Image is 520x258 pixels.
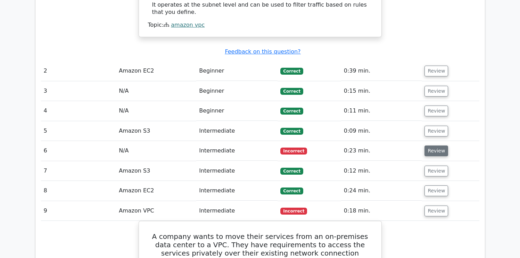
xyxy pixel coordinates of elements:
span: Correct [280,188,303,194]
button: Review [424,145,448,156]
td: Beginner [196,101,278,121]
span: Incorrect [280,148,307,155]
td: 9 [41,201,116,221]
span: Incorrect [280,208,307,215]
td: N/A [116,101,196,121]
td: Intermediate [196,201,278,221]
td: 0:11 min. [341,101,422,121]
td: 4 [41,101,116,121]
button: Review [424,106,448,116]
td: 0:09 min. [341,121,422,141]
td: Beginner [196,61,278,81]
a: Feedback on this question? [225,48,300,55]
td: 7 [41,161,116,181]
div: Topic: [148,22,372,29]
button: Review [424,206,448,216]
td: 0:18 min. [341,201,422,221]
span: Correct [280,88,303,95]
td: 0:24 min. [341,181,422,201]
td: Intermediate [196,141,278,161]
button: Review [424,86,448,97]
td: Beginner [196,81,278,101]
button: Review [424,185,448,196]
button: Review [424,66,448,76]
span: Correct [280,128,303,135]
td: Intermediate [196,181,278,201]
span: Correct [280,108,303,115]
td: Amazon VPC [116,201,196,221]
td: Intermediate [196,121,278,141]
td: N/A [116,81,196,101]
td: Amazon EC2 [116,61,196,81]
td: 3 [41,81,116,101]
button: Review [424,126,448,136]
button: Review [424,166,448,176]
span: Correct [280,168,303,175]
td: 0:15 min. [341,81,422,101]
td: 0:23 min. [341,141,422,161]
span: Correct [280,68,303,75]
td: 8 [41,181,116,201]
td: 5 [41,121,116,141]
td: Amazon S3 [116,121,196,141]
td: 6 [41,141,116,161]
td: 2 [41,61,116,81]
td: Intermediate [196,161,278,181]
td: Amazon S3 [116,161,196,181]
td: N/A [116,141,196,161]
td: 0:12 min. [341,161,422,181]
a: amazon vpc [171,22,205,28]
td: Amazon EC2 [116,181,196,201]
td: 0:39 min. [341,61,422,81]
